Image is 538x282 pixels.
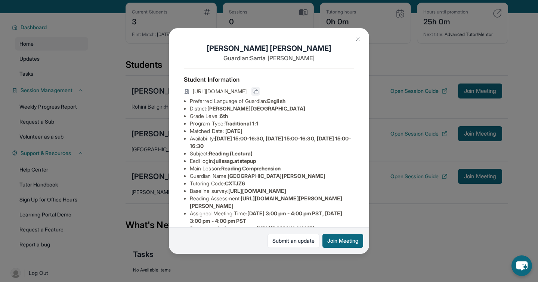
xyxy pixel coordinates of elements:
span: [DATE] 15:00-16:30, [DATE] 15:00-16:30, [DATE] 15:00-16:30 [190,135,351,149]
span: [DATE] [225,128,242,134]
li: Student end-of-year survey : [190,225,354,232]
span: julissag.atstepup [214,158,256,164]
span: Traditional 1:1 [225,120,258,127]
span: 6th [220,113,228,119]
li: Grade Level: [190,112,354,120]
li: Eedi login : [190,157,354,165]
h1: [PERSON_NAME] [PERSON_NAME] [184,43,354,54]
span: CXTJZ6 [225,180,245,187]
span: English [267,98,285,104]
li: Subject : [190,150,354,157]
li: Tutoring Code : [190,180,354,187]
li: Reading Assessment : [190,195,354,210]
img: Close Icon [355,36,361,42]
li: Main Lesson : [190,165,354,172]
li: Availability: [190,135,354,150]
span: [URL][DOMAIN_NAME] [257,225,315,231]
span: [URL][DOMAIN_NAME] [228,188,286,194]
a: Submit an update [268,234,319,248]
li: Program Type: [190,120,354,127]
span: Reading (Lectura) [209,150,253,157]
span: [URL][DOMAIN_NAME] [193,88,247,95]
span: Reading Comprehension [221,165,281,172]
li: Preferred Language of Guardian: [190,97,354,105]
li: Matched Date: [190,127,354,135]
span: [GEOGRAPHIC_DATA][PERSON_NAME] [228,173,325,179]
button: Join Meeting [322,234,363,248]
button: chat-button [511,255,532,276]
li: Guardian Name : [190,172,354,180]
li: Baseline survey : [190,187,354,195]
span: [URL][DOMAIN_NAME][PERSON_NAME][PERSON_NAME] [190,195,343,209]
span: [PERSON_NAME][GEOGRAPHIC_DATA] [207,105,305,112]
button: Copy link [251,87,260,96]
li: Assigned Meeting Time : [190,210,354,225]
p: Guardian: Santa [PERSON_NAME] [184,54,354,63]
h4: Student Information [184,75,354,84]
li: District: [190,105,354,112]
span: [DATE] 3:00 pm - 4:00 pm PST, [DATE] 3:00 pm - 4:00 pm PST [190,210,342,224]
